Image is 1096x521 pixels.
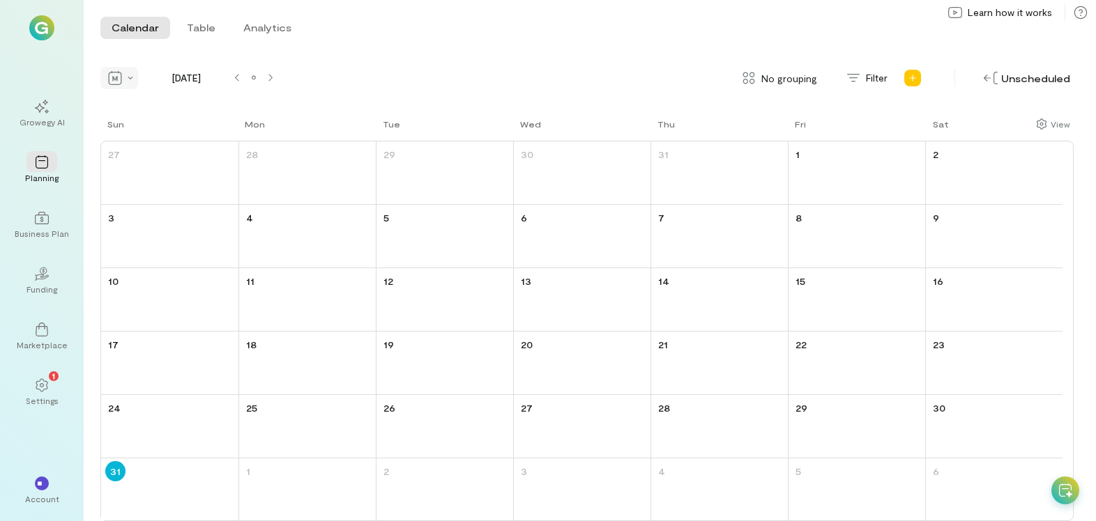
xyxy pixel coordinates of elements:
[930,144,941,164] a: August 2, 2025
[243,334,259,355] a: August 18, 2025
[980,68,1074,89] div: Unscheduled
[650,395,788,458] td: August 28, 2025
[925,268,1063,332] td: August 16, 2025
[793,208,805,228] a: August 8, 2025
[26,395,59,406] div: Settings
[925,332,1063,395] td: August 23, 2025
[17,200,67,250] a: Business Plan
[243,461,253,481] a: September 1, 2025
[761,71,817,86] span: No grouping
[101,332,238,395] td: August 17, 2025
[238,332,376,395] td: August 18, 2025
[655,461,668,481] a: September 4, 2025
[243,271,257,291] a: August 11, 2025
[513,268,650,332] td: August 13, 2025
[657,118,675,130] div: Thu
[655,334,671,355] a: August 21, 2025
[1051,118,1070,130] div: View
[513,395,650,458] td: August 27, 2025
[513,117,544,141] a: Wednesday
[650,268,788,332] td: August 14, 2025
[933,118,949,130] div: Sat
[238,268,376,332] td: August 11, 2025
[245,118,265,130] div: Mon
[243,208,256,228] a: August 4, 2025
[930,334,947,355] a: August 23, 2025
[232,17,303,39] button: Analytics
[930,461,942,481] a: September 6, 2025
[655,398,673,418] a: August 28, 2025
[243,144,261,164] a: July 28, 2025
[101,141,238,205] td: July 27, 2025
[793,398,810,418] a: August 29, 2025
[518,398,535,418] a: August 27, 2025
[925,395,1063,458] td: August 30, 2025
[107,118,124,130] div: Sun
[381,271,396,291] a: August 12, 2025
[518,334,535,355] a: August 20, 2025
[101,268,238,332] td: August 10, 2025
[793,334,809,355] a: August 22, 2025
[930,398,948,418] a: August 30, 2025
[788,117,809,141] a: Friday
[105,334,121,355] a: August 17, 2025
[650,205,788,268] td: August 7, 2025
[20,116,65,127] div: Growegy AI
[105,144,123,164] a: July 27, 2025
[518,208,530,228] a: August 6, 2025
[788,268,925,332] td: August 15, 2025
[381,208,392,228] a: August 5, 2025
[793,144,802,164] a: August 1, 2025
[793,461,804,481] a: September 5, 2025
[866,71,888,85] span: Filter
[650,117,678,141] a: Thursday
[101,395,238,458] td: August 24, 2025
[650,332,788,395] td: August 21, 2025
[788,141,925,205] td: August 1, 2025
[176,17,227,39] button: Table
[513,205,650,268] td: August 6, 2025
[1033,114,1074,134] div: Show columns
[376,395,513,458] td: August 26, 2025
[15,228,69,239] div: Business Plan
[376,205,513,268] td: August 5, 2025
[238,205,376,268] td: August 4, 2025
[238,141,376,205] td: July 28, 2025
[930,271,946,291] a: August 16, 2025
[650,141,788,205] td: July 31, 2025
[105,271,121,291] a: August 10, 2025
[238,117,268,141] a: Monday
[383,118,400,130] div: Tue
[788,395,925,458] td: August 29, 2025
[930,208,942,228] a: August 9, 2025
[25,172,59,183] div: Planning
[238,395,376,458] td: August 25, 2025
[793,271,808,291] a: August 15, 2025
[17,144,67,194] a: Planning
[655,271,672,291] a: August 14, 2025
[655,208,667,228] a: August 7, 2025
[101,205,238,268] td: August 3, 2025
[376,117,403,141] a: Tuesday
[381,144,398,164] a: July 29, 2025
[17,339,68,350] div: Marketplace
[25,493,59,504] div: Account
[26,283,57,295] div: Funding
[100,17,170,39] button: Calendar
[100,117,127,141] a: Sunday
[105,398,123,418] a: August 24, 2025
[518,461,530,481] a: September 3, 2025
[520,118,541,130] div: Wed
[788,332,925,395] td: August 22, 2025
[925,141,1063,205] td: August 2, 2025
[655,144,671,164] a: July 31, 2025
[518,144,536,164] a: July 30, 2025
[381,334,397,355] a: August 19, 2025
[17,88,67,139] a: Growegy AI
[17,311,67,361] a: Marketplace
[381,398,398,418] a: August 26, 2025
[376,141,513,205] td: July 29, 2025
[17,256,67,306] a: Funding
[52,369,55,382] span: 1
[105,208,117,228] a: August 3, 2025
